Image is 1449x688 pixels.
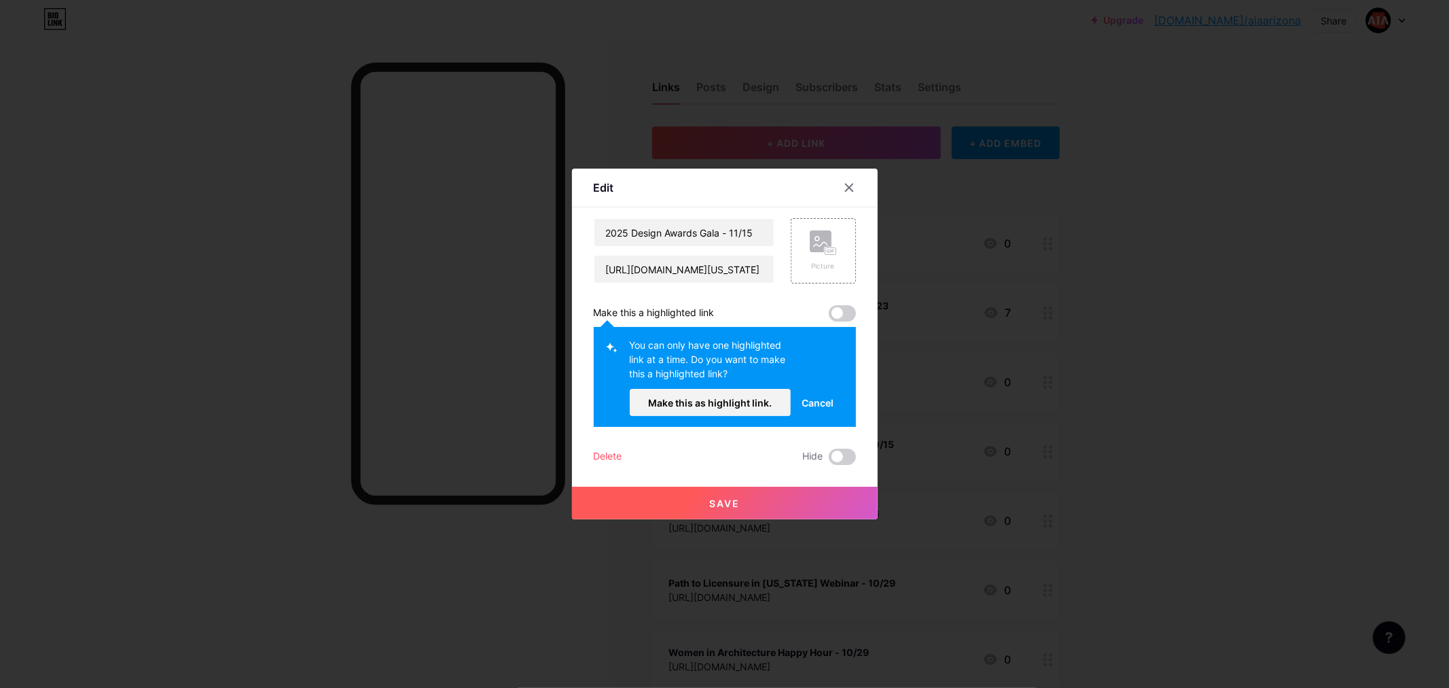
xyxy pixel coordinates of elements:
[630,389,791,416] button: Make this as highlight link.
[594,179,614,196] div: Edit
[594,256,774,283] input: URL
[594,219,774,246] input: Title
[709,498,740,509] span: Save
[594,449,622,465] div: Delete
[594,305,715,322] div: Make this a highlighted link
[803,449,823,465] span: Hide
[810,261,837,271] div: Picture
[572,487,878,519] button: Save
[802,396,834,410] span: Cancel
[648,397,772,409] span: Make this as highlight link.
[791,389,844,416] button: Cancel
[630,338,791,389] div: You can only have one highlighted link at a time. Do you want to make this a highlighted link?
